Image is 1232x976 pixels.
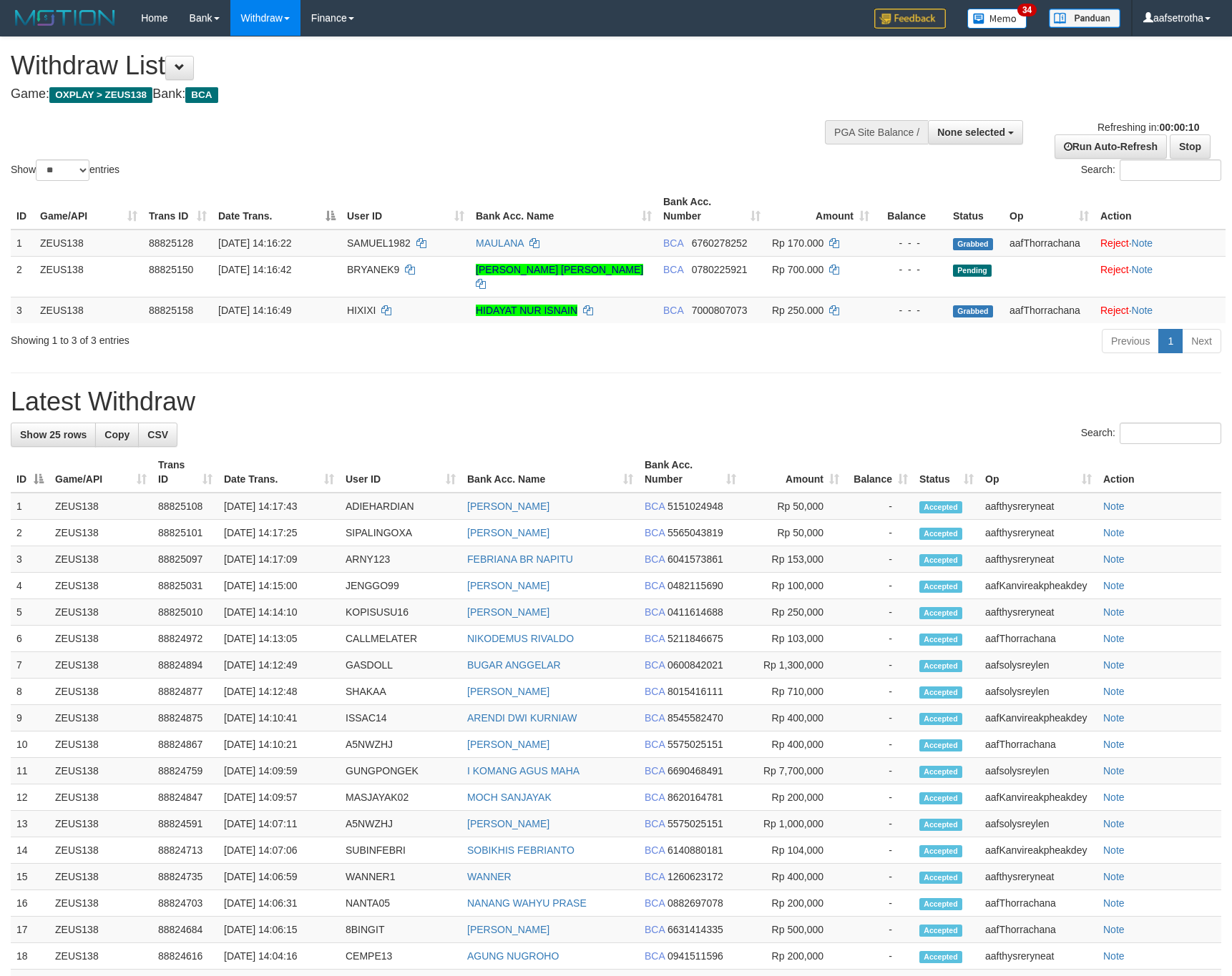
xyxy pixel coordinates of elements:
input: Search: [1120,423,1221,444]
a: Note [1132,237,1153,249]
span: Accepted [919,528,962,540]
td: Rp 7,700,000 [742,758,845,784]
td: ZEUS138 [49,705,152,731]
a: MAULANA [476,237,524,249]
a: ARENDI DWI KURNIAW [467,712,577,724]
td: 8 [11,679,49,705]
a: NANANG WAHYU PRASE [467,897,587,909]
span: Copy 0411614688 to clipboard [668,606,723,618]
a: SOBIKHIS FEBRIANTO [467,844,575,856]
span: Rp 250.000 [772,305,823,316]
label: Search: [1081,159,1221,181]
td: 88824735 [152,864,218,890]
th: Balance [875,189,947,230]
a: NIKODEMUS RIVALDO [467,633,574,644]
td: [DATE] 14:07:06 [218,837,340,864]
a: Note [1103,924,1125,935]
a: Note [1103,950,1125,962]
span: Accepted [919,713,962,725]
a: Note [1103,871,1125,882]
td: Rp 400,000 [742,705,845,731]
span: Copy 8545582470 to clipboard [668,712,723,724]
td: 88825097 [152,546,218,573]
td: 11 [11,758,49,784]
span: Accepted [919,660,962,672]
td: ZEUS138 [34,256,143,297]
a: AGUNG NUGROHO [467,950,559,962]
label: Show entries [11,159,119,181]
td: Rp 153,000 [742,546,845,573]
span: Copy 5211846675 to clipboard [668,633,723,644]
td: [DATE] 14:12:49 [218,652,340,679]
td: - [845,811,914,837]
a: Note [1103,659,1125,671]
span: BCA [645,686,665,697]
a: Note [1103,765,1125,777]
span: BRYANEK9 [347,264,399,275]
a: BUGAR ANGGELAR [467,659,561,671]
td: ZEUS138 [49,864,152,890]
td: 12 [11,784,49,811]
td: [DATE] 14:14:10 [218,599,340,626]
span: Accepted [919,739,962,751]
img: panduan.png [1049,9,1120,28]
div: Showing 1 to 3 of 3 entries [11,327,503,347]
span: Accepted [919,581,962,593]
span: BCA [645,659,665,671]
span: Refreshing in: [1097,122,1199,133]
span: Accepted [919,554,962,566]
td: SUBINFEBRI [340,837,461,864]
td: aafKanvireakpheakdey [979,705,1097,731]
td: ISSAC14 [340,705,461,731]
td: 88824894 [152,652,218,679]
td: [DATE] 14:07:11 [218,811,340,837]
a: Note [1103,844,1125,856]
td: A5NWZHJ [340,731,461,758]
td: 7 [11,652,49,679]
td: · [1095,297,1226,323]
a: Note [1103,606,1125,618]
td: ZEUS138 [49,573,152,599]
td: 5 [11,599,49,626]
select: Showentries [36,159,89,181]
td: ZEUS138 [49,758,152,784]
td: aafsolysreylen [979,811,1097,837]
th: User ID: activate to sort column ascending [340,452,461,493]
td: aafKanvireakpheakdey [979,573,1097,599]
span: 88825150 [149,264,193,275]
td: ZEUS138 [49,599,152,626]
td: 88824847 [152,784,218,811]
span: BCA [645,580,665,591]
a: [PERSON_NAME] [467,739,549,750]
td: ZEUS138 [49,493,152,520]
a: 1 [1158,329,1183,353]
span: Rp 700.000 [772,264,823,275]
span: [DATE] 14:16:42 [218,264,291,275]
td: Rp 250,000 [742,599,845,626]
a: Note [1103,818,1125,829]
th: Op: activate to sort column ascending [1004,189,1095,230]
th: Amount: activate to sort column ascending [742,452,845,493]
td: [DATE] 14:17:09 [218,546,340,573]
th: Bank Acc. Name: activate to sort column ascending [470,189,657,230]
span: OXPLAY > ZEUS138 [49,87,152,103]
td: aafThorrachana [979,731,1097,758]
td: 4 [11,573,49,599]
th: Action [1097,452,1221,493]
td: - [845,652,914,679]
td: 2 [11,256,34,297]
span: 88825158 [149,305,193,316]
span: BCA [645,527,665,538]
span: Accepted [919,819,962,831]
th: Status: activate to sort column ascending [914,452,979,493]
a: Note [1132,305,1153,316]
span: BCA [645,792,665,803]
span: Copy 6041573861 to clipboard [668,553,723,565]
th: User ID: activate to sort column ascending [341,189,470,230]
td: Rp 200,000 [742,784,845,811]
td: [DATE] 14:17:43 [218,493,340,520]
td: ARNY123 [340,546,461,573]
span: BCA [645,606,665,618]
span: CSV [147,429,168,440]
a: Note [1103,580,1125,591]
